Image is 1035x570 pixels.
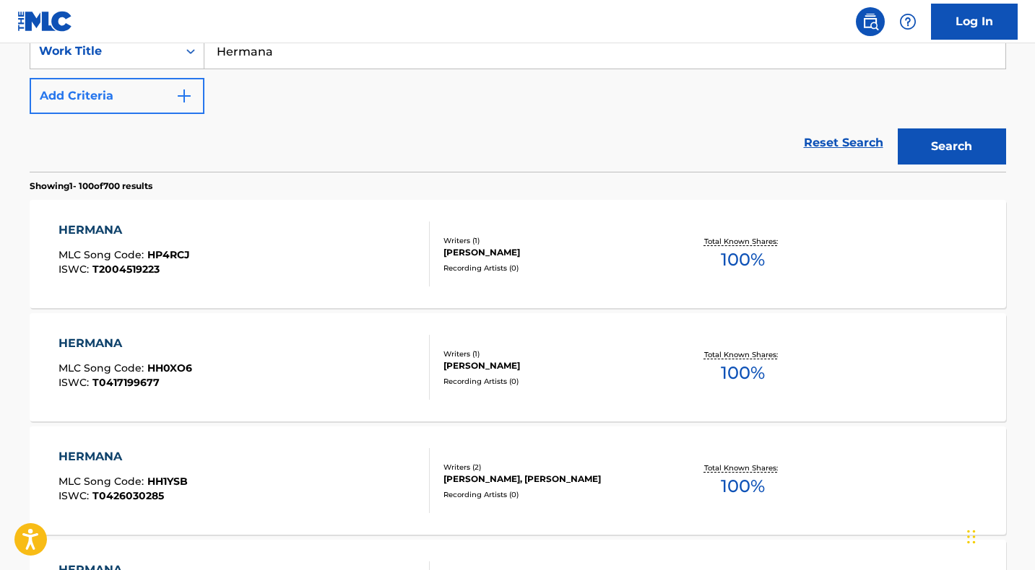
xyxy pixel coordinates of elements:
[443,263,662,273] div: Recording Artists ( 0 )
[59,222,190,239] div: HERMANA
[443,489,662,500] div: Recording Artists ( 0 )
[59,335,192,352] div: HERMANA
[176,87,193,105] img: 9d2ae6d4665cec9f34b9.svg
[30,180,152,193] p: Showing 1 - 100 of 700 results
[704,236,781,247] p: Total Known Shares:
[39,43,169,60] div: Work Title
[967,515,976,558] div: Drag
[147,248,190,261] span: HP4RCJ
[862,13,879,30] img: search
[59,248,147,261] span: MLC Song Code :
[92,376,160,389] span: T0417199677
[147,361,192,374] span: HH0XO6
[856,7,885,36] a: Public Search
[92,489,164,502] span: T0426030285
[443,359,662,372] div: [PERSON_NAME]
[443,246,662,259] div: [PERSON_NAME]
[704,349,781,360] p: Total Known Shares:
[899,13,917,30] img: help
[30,313,1006,421] a: HERMANAMLC Song Code:HH0XO6ISWC:T0417199677Writers (1)[PERSON_NAME]Recording Artists (0)Total Kno...
[443,348,662,359] div: Writers ( 1 )
[30,200,1006,308] a: HERMANAMLC Song Code:HP4RCJISWC:T2004519223Writers (1)[PERSON_NAME]Recording Artists (0)Total Kno...
[931,4,1018,40] a: Log In
[721,247,765,273] span: 100 %
[704,462,781,473] p: Total Known Shares:
[893,7,922,36] div: Help
[963,501,1035,570] iframe: Chat Widget
[721,473,765,499] span: 100 %
[797,127,891,159] a: Reset Search
[30,426,1006,535] a: HERMANAMLC Song Code:HH1YSBISWC:T0426030285Writers (2)[PERSON_NAME], [PERSON_NAME]Recording Artis...
[59,263,92,276] span: ISWC :
[59,448,188,465] div: HERMANA
[898,128,1006,165] button: Search
[59,475,147,488] span: MLC Song Code :
[92,263,160,276] span: T2004519223
[721,360,765,386] span: 100 %
[443,473,662,486] div: [PERSON_NAME], [PERSON_NAME]
[443,235,662,246] div: Writers ( 1 )
[59,361,147,374] span: MLC Song Code :
[59,489,92,502] span: ISWC :
[17,11,73,32] img: MLC Logo
[59,376,92,389] span: ISWC :
[443,462,662,473] div: Writers ( 2 )
[443,376,662,387] div: Recording Artists ( 0 )
[147,475,188,488] span: HH1YSB
[30,78,204,114] button: Add Criteria
[30,33,1006,172] form: Search Form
